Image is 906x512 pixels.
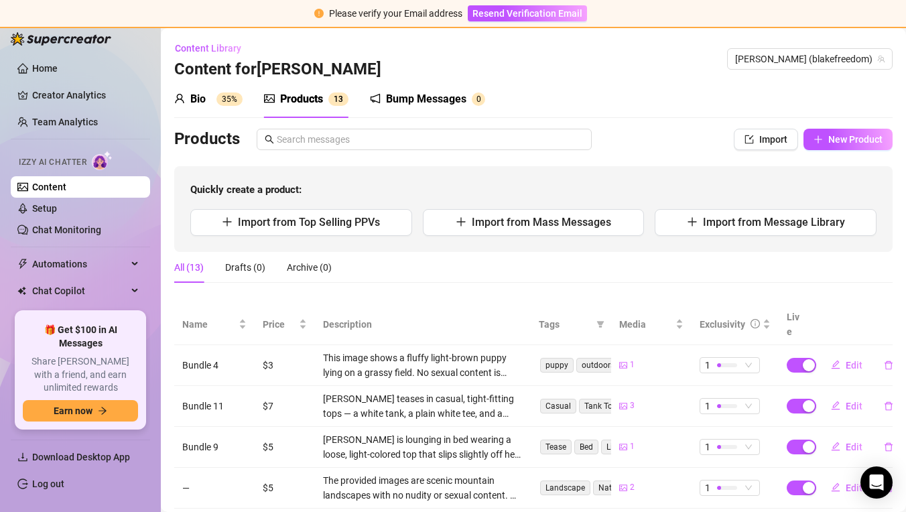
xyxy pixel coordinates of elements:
h3: Content for [PERSON_NAME] [174,59,381,80]
span: Casual [540,399,576,413]
button: Resend Verification Email [468,5,587,21]
span: picture [619,443,627,451]
span: Name [182,317,236,332]
button: Edit [820,355,873,376]
a: Home [32,63,58,74]
span: Lingerie [601,440,640,454]
button: Import from Top Selling PPVs [190,209,412,236]
button: Import from Mass Messages [423,209,645,236]
a: Creator Analytics [32,84,139,106]
a: Content [32,182,66,192]
span: picture [264,93,275,104]
span: 1 [334,94,338,104]
span: picture [619,402,627,410]
span: edit [831,360,840,369]
span: Edit [846,442,862,452]
span: Content Library [175,43,241,54]
div: Please verify your Email address [329,6,462,21]
div: [PERSON_NAME] is lounging in bed wearing a loose, light-colored top that slips slightly off her s... [323,432,523,462]
span: delete [884,401,893,411]
span: edit [831,442,840,451]
span: Izzy AI Chatter [19,156,86,169]
span: thunderbolt [17,259,28,269]
button: Edit [820,477,873,499]
span: Import from Mass Messages [472,216,611,229]
span: Edit [846,401,862,411]
span: 3 [630,399,635,412]
span: picture [619,484,627,492]
input: Search messages [277,132,584,147]
img: logo-BBDzfeDw.svg [11,32,111,46]
button: Import [734,129,798,150]
span: filter [596,320,604,328]
td: $5 [255,468,315,509]
span: download [17,452,28,462]
span: 1 [630,359,635,371]
a: Log out [32,478,64,489]
img: AI Chatter [92,151,113,170]
div: Exclusivity [700,317,745,332]
th: Name [174,304,255,345]
td: $5 [255,427,315,468]
th: Media [611,304,692,345]
span: Chat Copilot [32,280,127,302]
span: Earn now [54,405,92,416]
span: Edit [846,360,862,371]
span: info-circle [751,319,760,328]
span: 1 [630,440,635,453]
button: delete [873,436,904,458]
span: 2 [630,481,635,494]
span: 3 [338,94,343,104]
span: 1 [705,358,710,373]
h3: Products [174,129,240,150]
span: picture [619,361,627,369]
div: Bump Messages [386,91,466,107]
span: arrow-right [98,406,107,415]
span: delete [884,361,893,370]
div: Open Intercom Messenger [860,466,893,499]
span: 1 [705,481,710,495]
div: Drafts (0) [225,260,265,275]
span: Resend Verification Email [472,8,582,19]
span: team [877,55,885,63]
th: Live [779,304,812,345]
span: 🎁 Get $100 in AI Messages [23,324,138,350]
button: Content Library [174,38,252,59]
sup: 35% [216,92,243,106]
div: Archive (0) [287,260,332,275]
span: Share [PERSON_NAME] with a friend, and earn unlimited rewards [23,355,138,395]
button: delete [873,395,904,417]
button: Import from Message Library [655,209,877,236]
span: Landscape [540,481,590,495]
span: edit [831,401,840,410]
span: filter [594,314,607,334]
img: Chat Copilot [17,286,26,296]
span: Download Desktop App [32,452,130,462]
div: All (13) [174,260,204,275]
span: Import [759,134,787,145]
button: Earn nowarrow-right [23,400,138,422]
div: [PERSON_NAME] teases in casual, tight-fitting tops — a white tank, a plain white tee, and a light... [323,391,523,421]
span: plus [687,216,698,227]
span: search [265,135,274,144]
span: notification [370,93,381,104]
span: outdoors [576,358,620,373]
th: Description [315,304,531,345]
span: Blake (blakefreedom) [735,49,885,69]
button: delete [873,355,904,376]
span: Tease [540,440,572,454]
div: Products [280,91,323,107]
span: Tank Top [579,399,623,413]
a: Setup [32,203,57,214]
span: Edit [846,483,862,493]
td: — [174,468,255,509]
span: plus [456,216,466,227]
span: exclamation-circle [314,9,324,18]
span: New Product [828,134,883,145]
span: Tags [539,317,591,332]
span: Price [263,317,296,332]
td: Bundle 11 [174,386,255,427]
span: Nature [593,481,629,495]
span: plus [222,216,233,227]
strong: Quickly create a product: [190,184,302,196]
